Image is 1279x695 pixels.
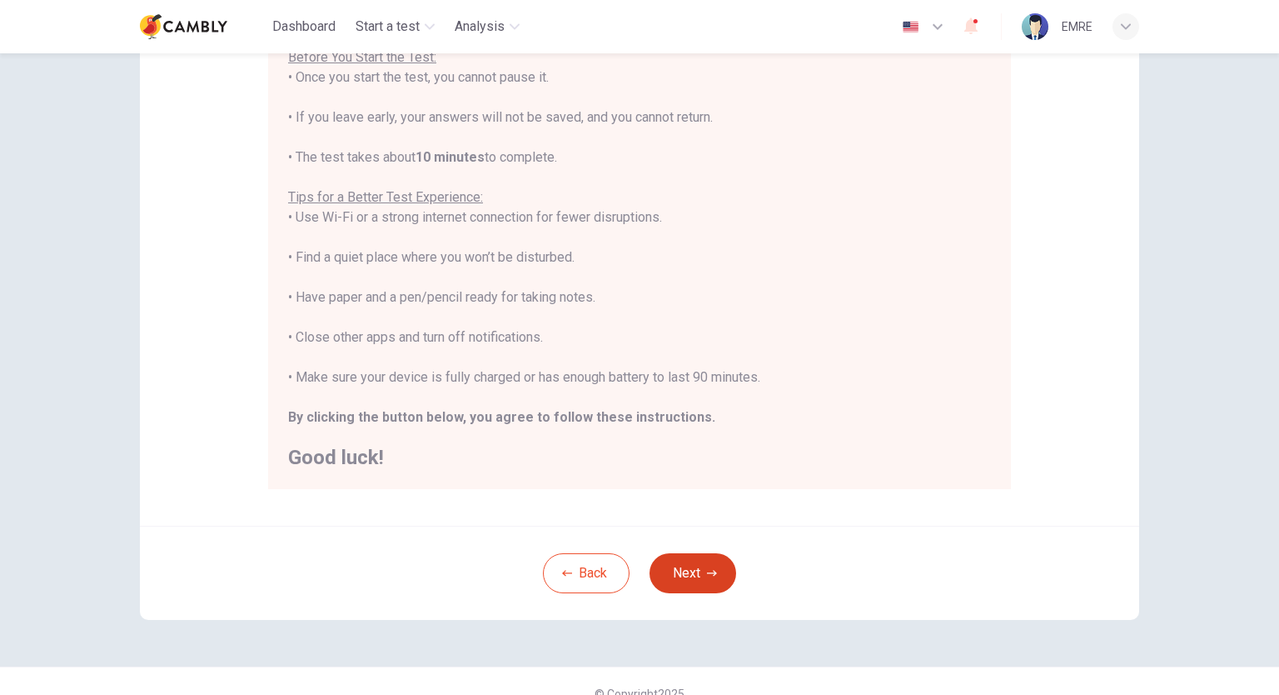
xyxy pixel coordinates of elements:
button: Start a test [349,12,441,42]
span: Dashboard [272,17,336,37]
b: 10 minutes [416,149,485,165]
img: en [900,21,921,33]
u: Tips for a Better Test Experience: [288,189,483,205]
img: Cambly logo [140,10,227,43]
a: Cambly logo [140,10,266,43]
button: Back [543,553,630,593]
span: Start a test [356,17,420,37]
u: Before You Start the Test: [288,49,436,65]
button: Dashboard [266,12,342,42]
h2: Good luck! [288,447,991,467]
img: Profile picture [1022,13,1048,40]
button: Next [649,553,736,593]
div: You are about to start a . • Once you start the test, you cannot pause it. • If you leave early, ... [288,7,991,467]
b: By clicking the button below, you agree to follow these instructions. [288,409,715,425]
button: Analysis [448,12,526,42]
div: EMRE [1062,17,1092,37]
span: Analysis [455,17,505,37]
